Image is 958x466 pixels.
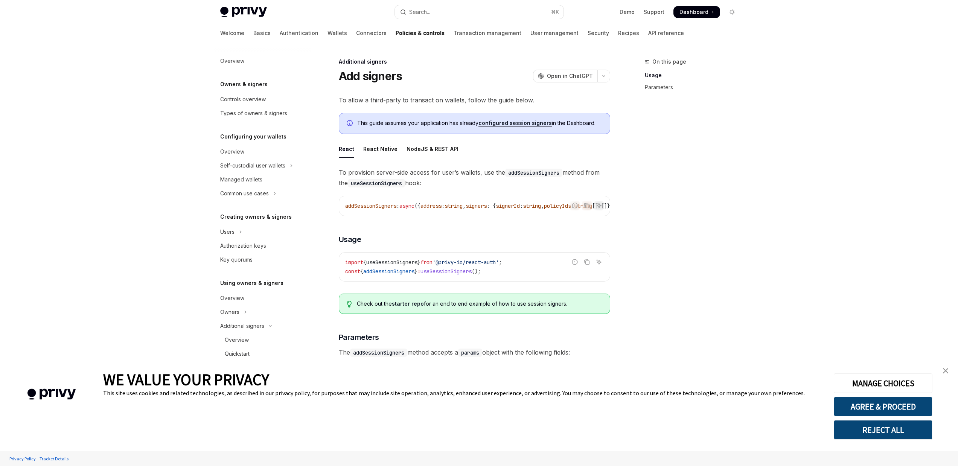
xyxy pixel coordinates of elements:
[220,56,244,65] div: Overview
[225,349,250,358] div: Quickstart
[396,203,399,209] span: :
[458,349,482,357] code: params
[348,179,405,187] code: useSessionSigners
[214,291,311,305] a: Overview
[466,203,487,209] span: signers
[339,58,610,65] div: Additional signers
[392,300,424,307] a: starter repo
[834,420,932,440] button: REJECT ALL
[420,268,472,275] span: useSessionSigners
[360,268,363,275] span: {
[644,8,664,16] a: Support
[214,333,311,347] a: Overview
[220,132,286,141] h5: Configuring your wallets
[652,57,686,66] span: On this page
[214,305,311,319] button: Toggle Owners section
[220,95,266,104] div: Controls overview
[530,24,579,42] a: User management
[505,169,562,177] code: addSessionSigners
[220,321,264,330] div: Additional signers
[834,373,932,393] button: MANAGE CHOICES
[594,257,604,267] button: Ask AI
[620,8,635,16] a: Demo
[225,335,249,344] div: Overview
[520,203,523,209] span: :
[472,268,481,275] span: ();
[220,279,283,288] h5: Using owners & signers
[478,120,552,126] a: configured session signers
[645,81,744,93] a: Parameters
[363,259,366,266] span: {
[214,187,311,200] button: Toggle Common use cases section
[943,368,948,373] img: close banner
[407,140,458,158] div: NodeJS & REST API
[339,332,379,343] span: Parameters
[214,319,311,333] button: Toggle Additional signers section
[339,234,361,245] span: Usage
[420,259,433,266] span: from
[454,24,521,42] a: Transaction management
[442,203,445,209] span: :
[103,389,822,397] div: This site uses cookies and related technologies, as described in our privacy policy, for purposes...
[220,308,239,317] div: Owners
[414,268,417,275] span: }
[726,6,738,18] button: Toggle dark mode
[673,6,720,18] a: Dashboard
[214,145,311,158] a: Overview
[679,8,708,16] span: Dashboard
[347,301,352,308] svg: Tip
[544,203,571,209] span: policyIds
[220,294,244,303] div: Overview
[347,120,354,128] svg: Info
[396,24,445,42] a: Policies & controls
[588,24,609,42] a: Security
[363,268,414,275] span: addSessionSigners
[938,363,953,378] a: close banner
[547,72,593,80] span: Open in ChatGPT
[551,9,559,15] span: ⌘ K
[11,378,92,411] img: company logo
[220,241,266,250] div: Authorization keys
[220,161,285,170] div: Self-custodial user wallets
[214,93,311,106] a: Controls overview
[220,80,268,89] h5: Owners & signers
[414,203,420,209] span: ({
[366,259,417,266] span: useSessionSigners
[363,140,398,158] div: React Native
[214,107,311,120] a: Types of owners & signers
[357,300,602,308] span: Check out the for an end to end example of how to use session signers.
[214,347,311,361] a: Quickstart
[570,257,580,267] button: Report incorrect code
[214,54,311,68] a: Overview
[214,225,311,239] button: Toggle Users section
[356,24,387,42] a: Connectors
[220,24,244,42] a: Welcome
[445,203,463,209] span: string
[409,8,430,17] div: Search...
[220,147,244,156] div: Overview
[214,159,311,172] button: Toggle Self-custodial user wallets section
[220,175,262,184] div: Managed wallets
[357,119,602,127] span: This guide assumes your application has already in the Dashboard.
[592,203,613,209] span: []}[]})
[339,140,354,158] div: React
[339,95,610,105] span: To allow a third-party to transact on wallets, follow the guide below.
[533,70,597,82] button: Open in ChatGPT
[645,69,744,81] a: Usage
[103,370,269,389] span: WE VALUE YOUR PRIVACY
[433,259,499,266] span: '@privy-io/react-auth'
[417,259,420,266] span: }
[253,24,271,42] a: Basics
[345,259,363,266] span: import
[345,203,396,209] span: addSessionSigners
[220,7,267,17] img: light logo
[220,109,287,118] div: Types of owners & signers
[220,189,269,198] div: Common use cases
[594,201,604,210] button: Ask AI
[420,203,442,209] span: address
[345,268,360,275] span: const
[339,167,610,188] span: To provision server-side access for user’s wallets, use the method from the hook:
[38,452,70,465] a: Tracker Details
[220,227,235,236] div: Users
[834,397,932,416] button: AGREE & PROCEED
